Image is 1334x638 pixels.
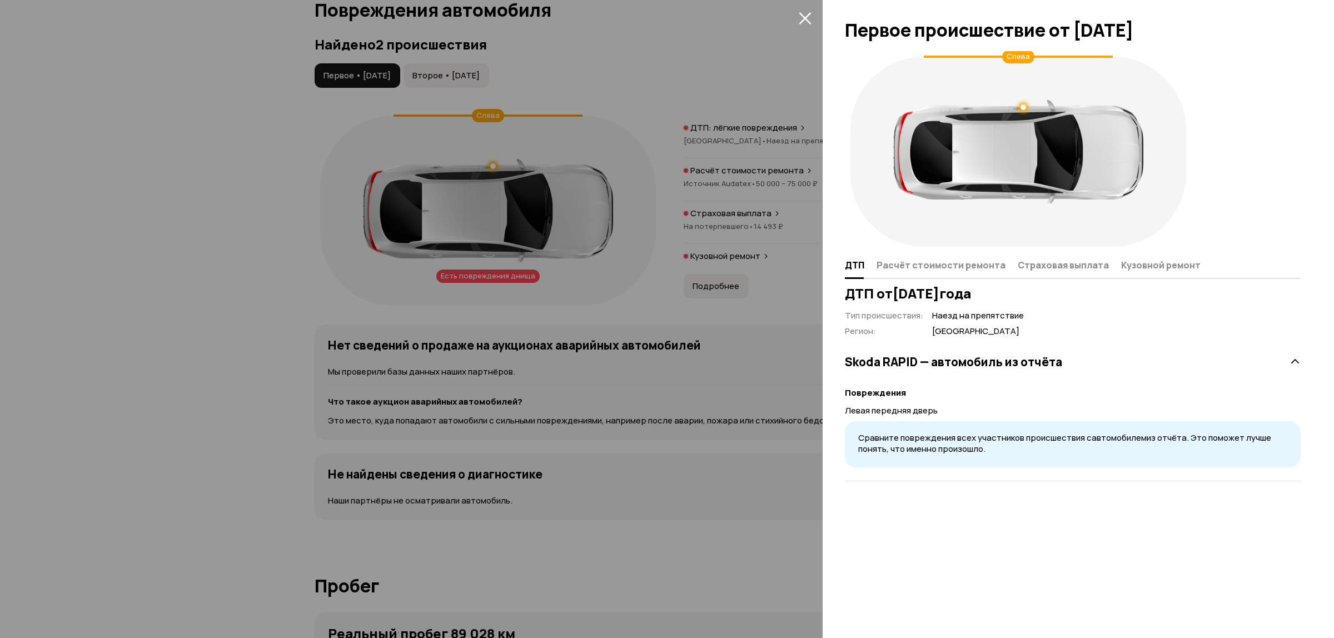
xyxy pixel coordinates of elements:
[1002,50,1034,63] div: Слева
[796,9,814,27] button: закрыть
[932,310,1024,322] span: Наезд на препятствие
[1018,260,1109,271] span: Страховая выплата
[877,260,1006,271] span: Расчёт стоимости ремонта
[845,310,923,321] span: Тип происшествия :
[932,326,1024,337] span: [GEOGRAPHIC_DATA]
[845,260,864,271] span: ДТП
[845,286,1301,301] h3: ДТП от [DATE] года
[845,387,906,398] strong: Повреждения
[858,432,1271,455] span: Сравните повреждения всех участников происшествия с автомобилем из отчёта. Это поможет лучше поня...
[1121,260,1201,271] span: Кузовной ремонт
[845,405,1301,417] p: Левая передняя дверь
[845,325,876,337] span: Регион :
[845,355,1062,369] h3: Skoda RAPID — автомобиль из отчёта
